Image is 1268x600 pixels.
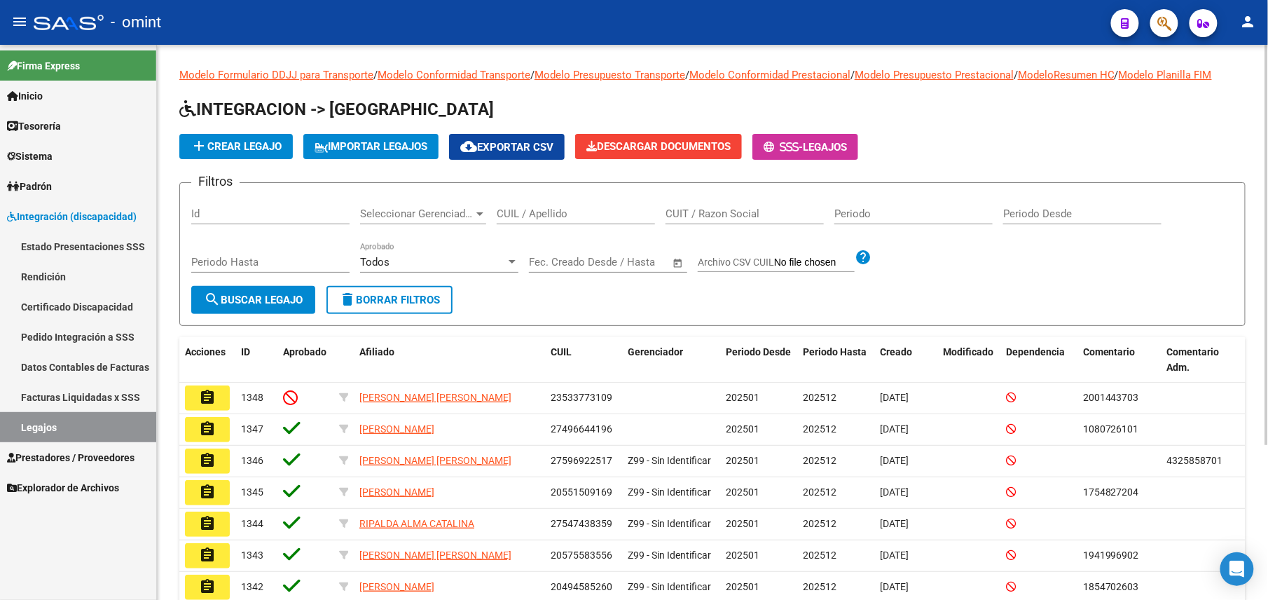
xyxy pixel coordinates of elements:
[199,421,216,437] mat-icon: assignment
[241,486,263,498] span: 1345
[937,337,1000,383] datatable-header-cell: Modificado
[460,141,553,154] span: Exportar CSV
[359,518,474,529] span: RIPALDA ALMA CATALINA
[689,69,850,81] a: Modelo Conformidad Prestacional
[359,392,511,403] span: [PERSON_NAME] [PERSON_NAME]
[241,581,263,592] span: 1342
[535,69,685,81] a: Modelo Presupuesto Transporte
[359,581,434,592] span: [PERSON_NAME]
[803,518,836,529] span: 202512
[726,392,759,403] span: 202501
[241,392,263,403] span: 1348
[551,423,612,435] span: 27496644196
[359,486,434,498] span: [PERSON_NAME]
[241,455,263,466] span: 1346
[803,346,867,357] span: Periodo Hasta
[880,423,909,435] span: [DATE]
[241,346,250,357] span: ID
[803,423,836,435] span: 202512
[551,518,612,529] span: 27547438359
[7,118,61,134] span: Tesorería
[1018,69,1115,81] a: ModeloResumen HC
[7,88,43,104] span: Inicio
[326,286,453,314] button: Borrar Filtros
[241,423,263,435] span: 1347
[111,7,161,38] span: - omint
[803,392,836,403] span: 202512
[7,450,135,465] span: Prestadores / Proveedores
[241,518,263,529] span: 1344
[241,550,263,561] span: 1343
[1167,455,1223,466] span: 4325858701
[803,486,836,498] span: 202512
[339,294,440,306] span: Borrar Filtros
[359,346,394,357] span: Afiliado
[1220,552,1254,586] div: Open Intercom Messenger
[628,518,711,529] span: Z99 - Sin Identificar
[11,13,28,30] mat-icon: menu
[880,581,909,592] span: [DATE]
[622,337,720,383] datatable-header-cell: Gerenciador
[7,149,53,164] span: Sistema
[628,550,711,561] span: Z99 - Sin Identificar
[720,337,797,383] datatable-header-cell: Periodo Desde
[179,134,293,159] button: Crear Legajo
[199,452,216,469] mat-icon: assignment
[7,480,119,496] span: Explorador de Archivos
[191,137,207,154] mat-icon: add
[880,550,909,561] span: [DATE]
[670,255,687,271] button: Open calendar
[545,337,622,383] datatable-header-cell: CUIL
[204,294,303,306] span: Buscar Legajo
[360,207,474,220] span: Seleccionar Gerenciador
[1083,423,1139,435] span: 1080726101
[1167,346,1220,374] span: Comentario Adm.
[726,581,759,592] span: 202501
[880,486,909,498] span: [DATE]
[199,515,216,532] mat-icon: assignment
[726,455,759,466] span: 202501
[179,100,494,119] span: INTEGRACION -> [GEOGRAPHIC_DATA]
[315,140,427,153] span: IMPORTAR LEGAJOS
[1077,337,1162,383] datatable-header-cell: Comentario
[359,455,511,466] span: [PERSON_NAME] [PERSON_NAME]
[1083,392,1139,403] span: 2001443703
[551,346,572,357] span: CUIL
[874,337,937,383] datatable-header-cell: Creado
[7,209,137,224] span: Integración (discapacidad)
[1162,337,1246,383] datatable-header-cell: Comentario Adm.
[764,141,803,154] span: -
[551,581,612,592] span: 20494585260
[359,423,434,435] span: [PERSON_NAME]
[460,138,477,155] mat-icon: cloud_download
[880,392,909,403] span: [DATE]
[360,256,390,268] span: Todos
[726,486,759,498] span: 202501
[628,455,711,466] span: Z99 - Sin Identificar
[797,337,874,383] datatable-header-cell: Periodo Hasta
[204,291,221,308] mat-icon: search
[359,550,511,561] span: [PERSON_NAME] [PERSON_NAME]
[1000,337,1077,383] datatable-header-cell: Dependencia
[1083,581,1139,592] span: 1854702603
[529,256,586,268] input: Fecha inicio
[803,141,847,154] span: Legajos
[283,346,326,357] span: Aprobado
[199,484,216,500] mat-icon: assignment
[880,346,912,357] span: Creado
[185,346,226,357] span: Acciones
[191,172,240,191] h3: Filtros
[1240,13,1257,30] mat-icon: person
[551,392,612,403] span: 23533773109
[191,140,282,153] span: Crear Legajo
[7,58,80,74] span: Firma Express
[880,455,909,466] span: [DATE]
[698,257,774,268] span: Archivo CSV CUIL
[880,518,909,529] span: [DATE]
[199,547,216,564] mat-icon: assignment
[277,337,333,383] datatable-header-cell: Aprobado
[235,337,277,383] datatable-header-cell: ID
[726,423,759,435] span: 202501
[774,257,855,269] input: Archivo CSV CUIL
[551,486,612,498] span: 20551509169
